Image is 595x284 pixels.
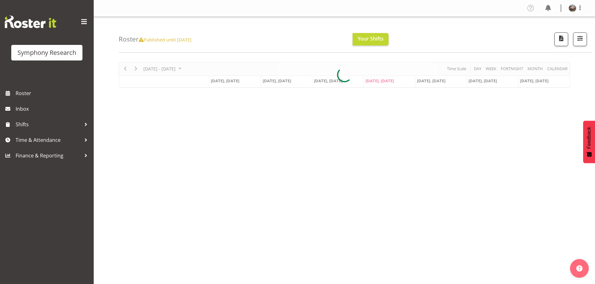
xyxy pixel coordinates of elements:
[16,89,91,98] span: Roster
[583,121,595,163] button: Feedback - Show survey
[16,135,81,145] span: Time & Attendance
[573,32,587,46] button: Filter Shifts
[119,36,191,43] h4: Roster
[16,104,91,113] span: Inbox
[358,35,384,42] span: Your Shifts
[5,16,56,28] img: Rosterit website logo
[17,48,76,57] div: Symphony Research
[16,151,81,160] span: Finance & Reporting
[139,36,191,43] span: Published until [DATE]
[586,127,592,149] span: Feedback
[16,120,81,129] span: Shifts
[554,32,568,46] button: Download a PDF of the roster according to the set date range.
[569,4,576,12] img: lindsay-holland6d975a4b06d72750adc3751bbfb7dc9f.png
[576,265,583,272] img: help-xxl-2.png
[353,33,389,46] button: Your Shifts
